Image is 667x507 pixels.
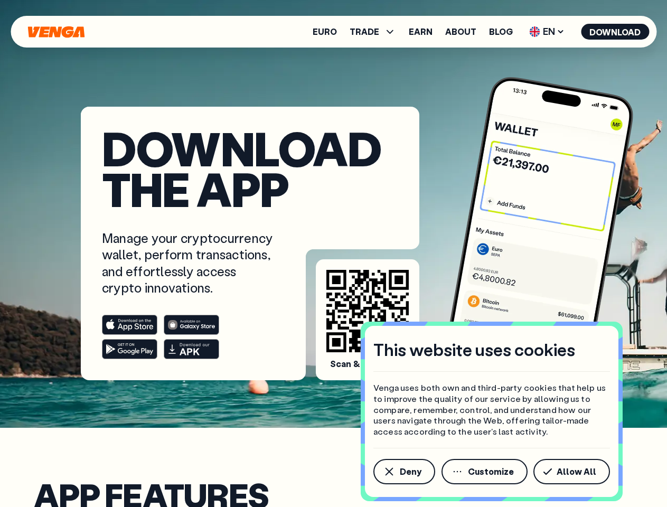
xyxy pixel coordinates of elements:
[533,459,610,484] button: Allow All
[525,23,568,40] span: EN
[350,27,379,36] span: TRADE
[330,359,405,370] span: Scan & Download
[102,128,398,209] h1: Download the app
[313,27,337,36] a: Euro
[489,27,513,36] a: Blog
[26,26,86,38] svg: Home
[468,467,514,476] span: Customize
[350,25,396,38] span: TRADE
[373,459,435,484] button: Deny
[400,467,421,476] span: Deny
[440,73,637,400] img: phone
[102,230,275,296] p: Manage your cryptocurrency wallet, perform transactions, and effortlessly access crypto innovations.
[373,382,610,437] p: Venga uses both own and third-party cookies that help us to improve the quality of our service by...
[409,27,433,36] a: Earn
[529,26,540,37] img: flag-uk
[441,459,528,484] button: Customize
[373,339,575,361] h4: This website uses cookies
[557,467,596,476] span: Allow All
[581,24,649,40] button: Download
[445,27,476,36] a: About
